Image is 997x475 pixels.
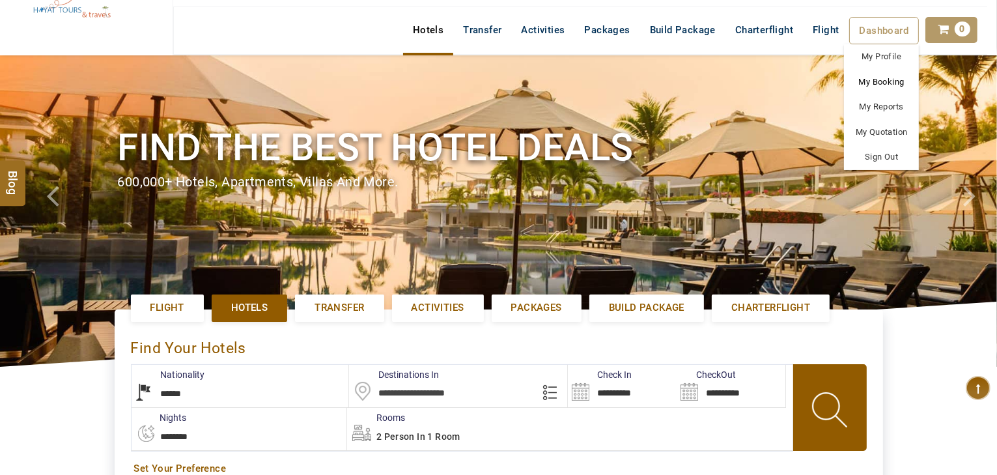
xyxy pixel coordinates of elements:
a: My Booking [844,70,919,95]
span: 0 [955,22,970,36]
span: Flight [813,23,839,36]
a: Hotels [212,295,287,321]
span: Hotels [231,301,268,315]
a: Charterflight [725,17,803,43]
span: Build Package [609,301,684,315]
a: Activities [512,17,575,43]
a: Activities [392,295,484,321]
label: CheckOut [677,368,736,381]
label: Destinations In [349,368,439,381]
a: Sign Out [844,145,919,170]
label: Nationality [132,368,205,381]
a: My Reports [844,94,919,120]
a: Flight [131,295,204,321]
span: Packages [511,301,562,315]
a: My Profile [844,44,919,70]
label: nights [131,411,187,424]
input: Search [677,365,785,407]
span: Charterflight [731,301,810,315]
span: Transfer [315,301,364,315]
a: My Quotation [844,120,919,145]
span: Charterflight [735,24,793,36]
h1: Find the best hotel deals [118,123,880,172]
input: Search [568,365,677,407]
div: 600,000+ hotels, apartments, villas and more. [118,173,880,192]
span: Dashboard [860,25,909,36]
a: Transfer [295,295,384,321]
a: Packages [575,17,640,43]
a: Hotels [403,17,453,43]
a: Transfer [453,17,511,43]
span: 2 Person in 1 Room [376,431,460,442]
a: Packages [492,295,582,321]
a: 0 [925,17,977,43]
label: Check In [568,368,632,381]
span: Activities [412,301,464,315]
a: Build Package [640,17,725,43]
a: Build Package [589,295,704,321]
div: Find Your Hotels [131,326,867,364]
a: Flight [803,17,849,30]
label: Rooms [347,411,405,424]
span: Flight [150,301,184,315]
a: Charterflight [712,295,830,321]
